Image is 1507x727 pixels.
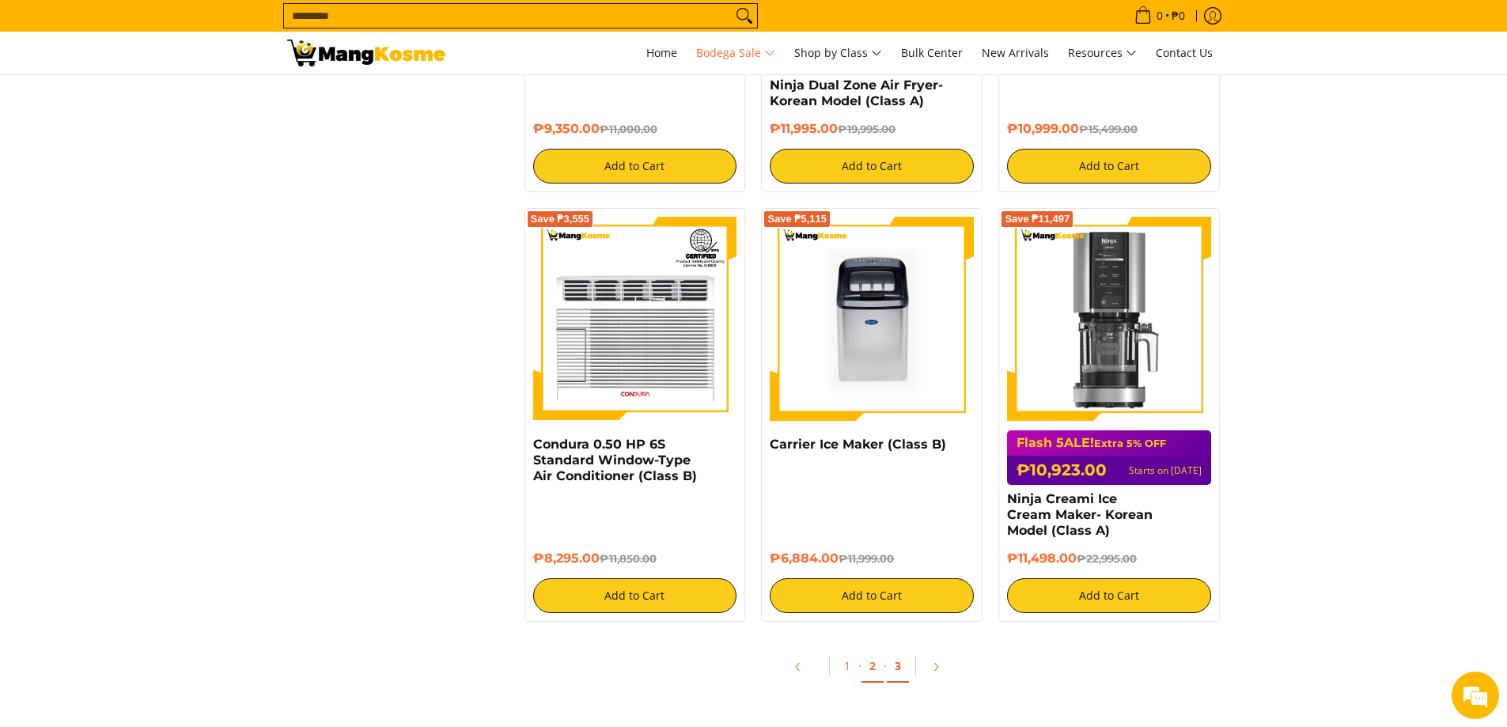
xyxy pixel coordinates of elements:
[259,8,297,46] div: Minimize live chat window
[517,646,1229,696] ul: Pagination
[770,149,974,184] button: Add to Cart
[770,437,946,452] a: Carrier Ice Maker (Class B)
[600,552,657,565] del: ₱11,850.00
[688,32,783,74] a: Bodega Sale
[1007,578,1211,613] button: Add to Cart
[533,551,737,566] h6: ₱8,295.00
[893,32,971,74] a: Bulk Center
[901,45,963,60] span: Bulk Center
[533,149,737,184] button: Add to Cart
[838,123,895,135] del: ₱19,995.00
[982,45,1049,60] span: New Arrivals
[770,78,943,108] a: Ninja Dual Zone Air Fryer- Korean Model (Class A)
[696,44,775,63] span: Bodega Sale
[1079,123,1138,135] del: ₱15,499.00
[786,32,890,74] a: Shop by Class
[1007,551,1211,566] h6: ₱11,498.00
[33,199,276,359] span: We are offline. Please leave us a message.
[770,217,974,421] img: Carrier Ice Maker (Class B)
[533,437,697,483] a: Condura 0.50 HP 6S Standard Window-Type Air Conditioner (Class B)
[884,658,887,673] span: ·
[600,123,657,135] del: ₱11,000.00
[533,217,737,421] img: condura-wrac-6s-premium-mang-kosme
[732,4,757,28] button: Search
[887,650,909,683] a: 3
[1060,32,1145,74] a: Resources
[1154,10,1165,21] span: 0
[461,32,1221,74] nav: Main Menu
[1068,44,1137,63] span: Resources
[1148,32,1221,74] a: Contact Us
[770,578,974,613] button: Add to Cart
[533,121,737,137] h6: ₱9,350.00
[794,44,882,63] span: Shop by Class
[1169,10,1187,21] span: ₱0
[836,650,858,681] a: 1
[770,121,974,137] h6: ₱11,995.00
[1007,149,1211,184] button: Add to Cart
[1007,121,1211,137] h6: ₱10,999.00
[839,552,894,565] del: ₱11,999.00
[858,658,861,673] span: ·
[1007,491,1153,538] a: Ninja Creami Ice Cream Maker- Korean Model (Class A)
[1156,45,1213,60] span: Contact Us
[1077,552,1137,565] del: ₱22,995.00
[232,487,287,509] em: Submit
[638,32,685,74] a: Home
[646,45,677,60] span: Home
[8,432,301,487] textarea: Type your message and click 'Submit'
[82,89,266,109] div: Leave a message
[531,214,590,224] span: Save ₱3,555
[1130,7,1190,25] span: •
[533,578,737,613] button: Add to Cart
[287,40,445,66] img: Bodega Sale l Mang Kosme: Cost-Efficient &amp; Quality Home Appliances | Page 2
[1007,217,1211,421] img: ninja-creami-ice-cream-maker-gray-korean-model-full-view-mang-kosme
[861,650,884,683] a: 2
[1005,214,1070,224] span: Save ₱11,497
[767,214,827,224] span: Save ₱5,115
[770,551,974,566] h6: ₱6,884.00
[974,32,1057,74] a: New Arrivals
